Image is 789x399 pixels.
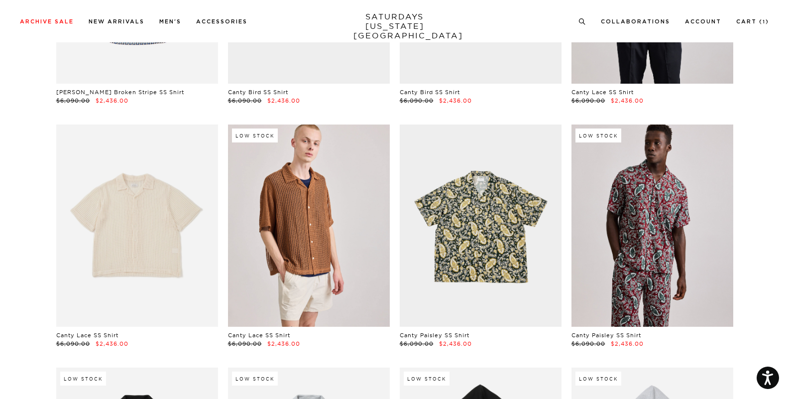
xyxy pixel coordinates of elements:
[89,19,144,24] a: New Arrivals
[196,19,247,24] a: Accessories
[400,89,460,96] a: Canty Bird SS Shirt
[232,129,278,142] div: Low Stock
[232,372,278,386] div: Low Stock
[575,129,621,142] div: Low Stock
[353,12,436,40] a: SATURDAYS[US_STATE][GEOGRAPHIC_DATA]
[575,372,621,386] div: Low Stock
[20,19,74,24] a: Archive Sale
[571,332,641,339] a: Canty Paisley SS Shirt
[404,372,450,386] div: Low Stock
[439,97,472,104] span: $2,436.00
[56,340,90,347] span: $6,090.00
[56,89,184,96] a: [PERSON_NAME] Broken Stripe SS Shirt
[571,89,634,96] a: Canty Lace SS Shirt
[228,332,290,339] a: Canty Lace SS Shirt
[400,332,469,339] a: Canty Paisley SS Shirt
[400,97,434,104] span: $6,090.00
[228,340,262,347] span: $6,090.00
[96,340,128,347] span: $2,436.00
[56,332,118,339] a: Canty Lace SS Shirt
[60,372,106,386] div: Low Stock
[611,340,644,347] span: $2,436.00
[571,97,605,104] span: $6,090.00
[400,340,434,347] span: $6,090.00
[439,340,472,347] span: $2,436.00
[228,89,288,96] a: Canty Bird SS Shirt
[267,97,300,104] span: $2,436.00
[96,97,128,104] span: $2,436.00
[763,20,766,24] small: 1
[228,97,262,104] span: $6,090.00
[611,97,644,104] span: $2,436.00
[159,19,181,24] a: Men's
[56,97,90,104] span: $6,090.00
[571,340,605,347] span: $6,090.00
[267,340,300,347] span: $2,436.00
[736,19,769,24] a: Cart (1)
[601,19,670,24] a: Collaborations
[685,19,721,24] a: Account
